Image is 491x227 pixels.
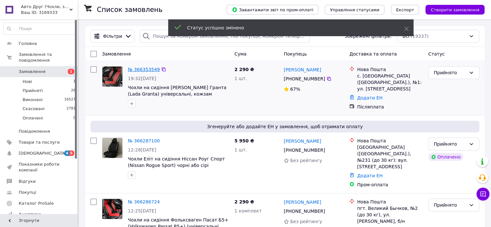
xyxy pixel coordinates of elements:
button: Створити замовлення [425,5,485,15]
span: 1 шт. [234,147,247,152]
span: Замовлення [102,51,131,57]
img: Фото товару [102,67,122,87]
input: Пошук [4,23,76,35]
span: Скасовані [23,106,45,112]
a: [PERSON_NAME] [284,67,321,73]
span: 5 [69,150,74,156]
span: Головна [19,41,37,46]
span: Доставка та оплата [349,51,397,57]
span: 1 [73,79,76,85]
a: № 366287100 [128,138,160,143]
a: Фото товару [102,66,123,87]
span: Управління статусами [330,7,379,12]
div: [GEOGRAPHIC_DATA] ([GEOGRAPHIC_DATA].), №231 (до 30 кг): вул. [STREET_ADDRESS] [357,144,423,170]
span: 4 [64,150,69,156]
span: 1 комплект [234,208,261,213]
button: Управління статусами [325,5,384,15]
span: Без рейтингу [290,158,322,163]
span: [DEMOGRAPHIC_DATA] [19,150,66,156]
div: пгт. Великий Бычков, №2 (до 30 кг), ул. [PERSON_NAME], б/н [357,205,423,224]
a: Чохли на сидіння [PERSON_NAME] Гранта (Lada Granta) універсальні, кожзам [128,85,226,97]
a: № 366286724 [128,199,160,204]
span: 12:25[DATE] [128,208,156,213]
span: 19:32[DATE] [128,76,156,81]
a: [PERSON_NAME] [284,138,321,144]
span: Згенеруйте або додайте ЕН у замовлення, щоб отримати оплату [93,123,477,130]
div: [PHONE_NUMBER] [282,146,326,155]
span: Товари та послуги [19,139,60,145]
a: Фото товару [102,138,123,158]
div: Прийнято [434,140,466,148]
div: Оплачено [428,153,463,161]
div: [PHONE_NUMBER] [282,207,326,216]
span: Аналітика [19,212,41,217]
span: 67% [290,87,300,92]
img: Фото товару [102,138,122,158]
span: Покупці [19,190,36,195]
span: Без рейтингу [290,219,322,224]
a: [PERSON_NAME] [284,199,321,205]
span: Відгуки [19,179,36,184]
span: Статус [428,51,445,57]
span: Фільтри [103,33,122,39]
div: Статус успішно змінено [187,25,388,31]
span: 5 950 ₴ [234,138,254,143]
button: Експорт [391,5,419,15]
div: Прийнято [434,201,466,209]
span: Нові [23,79,32,85]
span: 1 шт. [234,76,247,81]
a: Додати ЕН [357,95,383,100]
span: 16527 [64,97,76,103]
a: Створити замовлення [419,7,485,12]
span: Каталог ProSale [19,201,54,206]
div: Прийнято [434,69,466,76]
span: 2 290 ₴ [234,67,254,72]
a: № 366353549 [128,67,160,72]
img: Фото товару [102,199,122,219]
span: Створити замовлення [431,7,479,12]
a: Додати ЕН [357,173,383,178]
span: 2781 [66,106,76,112]
a: Фото товару [102,199,123,219]
div: Післяплата [357,104,423,110]
span: Повідомлення [19,129,50,134]
span: Оплачені [23,115,43,121]
span: Показники роботи компанії [19,161,60,173]
span: Виконані [23,97,43,103]
div: Нова Пошта [357,66,423,73]
span: Завантажити звіт по пром-оплаті [232,7,313,13]
div: [PHONE_NUMBER] [282,74,326,83]
span: 0 [73,115,76,121]
span: Прийняті [23,88,43,94]
button: Чат з покупцем [476,188,489,201]
span: Покупець [284,51,307,57]
div: Ваш ID: 3169333 [21,10,77,15]
span: Авто Друг (Чохли, захист картера, килими) [21,4,69,10]
span: 2 290 ₴ [234,199,254,204]
div: Пром-оплата [357,181,423,188]
div: с. [GEOGRAPHIC_DATA] ([GEOGRAPHIC_DATA].), №1: ул. [STREET_ADDRESS] [357,73,423,92]
span: Замовлення та повідомлення [19,52,77,63]
span: 12:28[DATE] [128,147,156,152]
span: Замовлення [19,69,46,75]
span: (19337) [411,34,428,39]
span: 1 [68,69,74,74]
a: Чохли Еліт на сидіння Ніссан Роуг Спорт (Nissan Rogue Sport) чорні або сірі [128,156,225,168]
button: Завантажити звіт по пром-оплаті [227,5,318,15]
span: Експорт [396,7,414,12]
span: Cума [234,51,246,57]
div: Нова Пошта [357,199,423,205]
span: 28 [71,88,76,94]
div: Нова Пошта [357,138,423,144]
h1: Список замовлень [97,6,162,14]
